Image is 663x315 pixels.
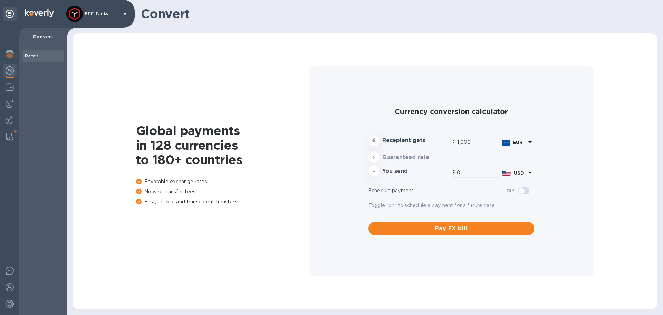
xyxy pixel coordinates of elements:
b: EUR [513,140,523,145]
b: Rates [25,53,39,58]
h3: Guaranteed rate [382,154,450,161]
p: Schedule payment [368,187,506,194]
strong: € [372,138,376,143]
h2: Currency conversion calculator [368,107,534,116]
img: Foreign exchange [6,66,14,75]
p: No wire transfer fees. [136,188,309,195]
p: Toggle "on" to schedule a payment for a future date. [368,202,534,209]
span: Pay FX bill [374,224,529,233]
div: Unpin categories [3,7,17,21]
p: Fast, reliable and transparent transfers. [136,198,309,205]
img: USD [502,171,511,176]
p: Convert [25,33,61,40]
div: € [452,137,457,147]
p: FTC Tanks [85,11,119,16]
input: Amount [457,137,499,147]
img: Wallets [6,83,14,91]
div: = [368,165,379,176]
input: Amount [457,168,499,178]
h1: Convert [141,7,652,21]
b: USD [514,170,524,176]
h3: You send [382,168,450,175]
h1: Global payments in 128 currencies to 180+ countries [136,123,309,167]
p: Favorable exchange rates. [136,178,309,185]
h3: Recepient gets [382,137,450,144]
b: Off [506,188,514,193]
div: $ [452,168,457,178]
img: Logo [25,9,54,17]
button: Pay FX bill [368,222,534,235]
div: x [368,151,379,163]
